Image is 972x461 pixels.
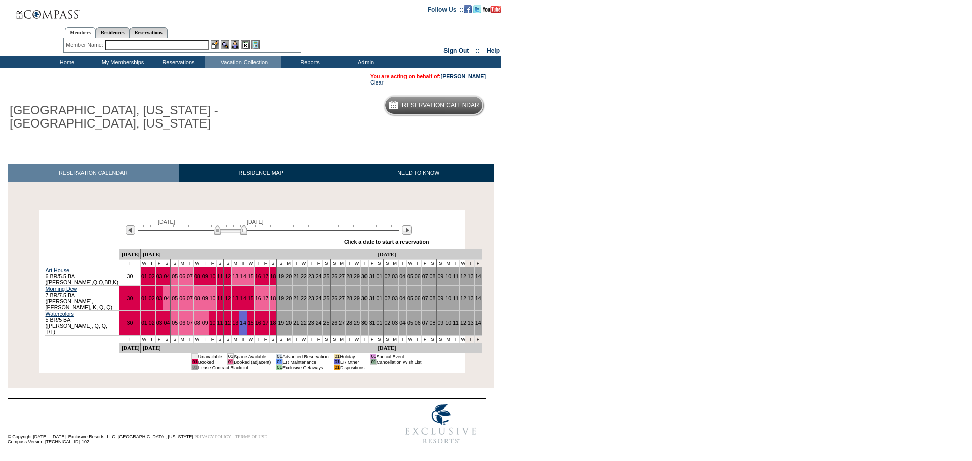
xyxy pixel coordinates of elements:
td: Holiday [340,354,365,359]
td: F [474,336,482,343]
a: 12 [460,273,466,279]
td: S [429,336,436,343]
td: [DATE] [119,249,140,260]
img: Next [402,225,412,235]
td: 01 [334,359,340,365]
td: T [399,260,407,267]
td: S [224,336,231,343]
div: Member Name: [66,40,105,49]
td: S [216,260,224,267]
a: 25 [323,273,330,279]
a: 10 [445,320,451,326]
a: 20 [286,273,292,279]
td: S [436,336,444,343]
a: 09 [202,295,208,301]
a: 12 [225,273,231,279]
td: M [285,260,293,267]
a: 01 [141,320,147,326]
a: 07 [422,273,428,279]
td: W [300,336,307,343]
img: b_edit.gif [211,40,219,49]
a: 05 [407,320,413,326]
a: PRIVACY POLICY [194,434,231,439]
a: 11 [217,295,223,301]
a: 20 [286,295,292,301]
a: 15 [248,320,254,326]
a: 27 [339,273,345,279]
a: 26 [331,320,337,326]
a: 26 [331,273,337,279]
td: T [452,260,460,267]
td: W [193,336,201,343]
td: T [293,336,300,343]
a: 22 [301,295,307,301]
td: F [315,260,322,267]
a: 05 [172,295,178,301]
td: [DATE] [119,343,140,353]
a: 23 [308,320,314,326]
a: 22 [301,320,307,326]
a: 30 [361,295,368,301]
a: Help [487,47,500,54]
td: M [444,260,452,267]
a: 02 [149,320,155,326]
td: M [232,336,239,343]
a: 08 [194,295,200,301]
td: W [193,260,201,267]
td: F [421,336,429,343]
a: Follow us on Twitter [473,6,481,12]
td: T [119,260,140,267]
a: Residences [96,27,130,38]
img: Previous [126,225,135,235]
a: 03 [392,273,398,279]
a: 05 [172,320,178,326]
a: 24 [316,295,322,301]
td: M [391,260,399,267]
img: View [221,40,229,49]
a: 20 [286,320,292,326]
a: 29 [354,320,360,326]
a: 01 [141,273,147,279]
td: T [201,260,209,267]
td: M [179,336,186,343]
td: M [232,260,239,267]
a: 13 [468,295,474,301]
a: TERMS OF USE [235,434,267,439]
a: 15 [248,273,254,279]
a: 02 [384,295,390,301]
a: 25 [323,295,330,301]
a: 30 [127,320,133,326]
a: 11 [217,273,223,279]
a: 12 [225,295,231,301]
a: 24 [316,320,322,326]
a: 31 [369,273,375,279]
a: 10 [445,273,451,279]
td: S [163,336,171,343]
td: 01 [276,359,282,365]
td: F [315,336,322,343]
td: 7 BR/7.5 BA ([PERSON_NAME], [PERSON_NAME], K, Q, Q) [45,286,119,311]
a: 17 [263,320,269,326]
a: Watercolors [46,311,74,317]
a: 29 [354,273,360,279]
td: T [254,260,262,267]
td: T [186,260,194,267]
td: W [353,336,360,343]
a: 13 [232,273,238,279]
span: You are acting on behalf of: [370,73,486,79]
td: T [399,336,407,343]
a: 08 [430,273,436,279]
td: ER Maintenance [282,359,329,365]
a: NEED TO KNOW [343,164,494,182]
a: 02 [149,295,155,301]
a: 04 [399,273,406,279]
a: 24 [316,273,322,279]
a: 07 [422,295,428,301]
a: Reservations [130,27,168,38]
a: 31 [369,320,375,326]
a: 31 [369,295,375,301]
td: M [338,260,346,267]
td: S [163,260,171,267]
td: F [209,336,216,343]
td: T [467,336,474,343]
